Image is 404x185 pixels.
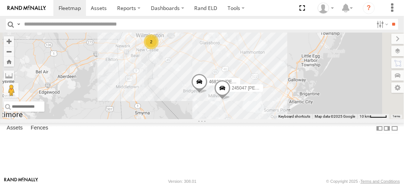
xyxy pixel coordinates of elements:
i: ? [363,2,375,14]
div: Version: 308.01 [168,179,196,184]
button: Zoom Home [4,57,14,67]
label: Search Query [16,19,21,30]
a: Terms and Conditions [361,179,400,184]
div: © Copyright 2025 - [326,179,400,184]
button: Keyboard shortcuts [278,114,310,119]
button: Map Scale: 10 km per 42 pixels [357,114,389,119]
span: Map data ©2025 Google [315,114,355,118]
button: Drag Pegman onto the map to open Street View [4,83,19,98]
button: Zoom out [4,46,14,57]
button: Zoom in [4,36,14,46]
span: 468334 [PERSON_NAME] [209,79,262,84]
label: Fences [27,123,52,134]
span: 10 km [360,114,370,118]
div: John Olaniyan [315,3,337,14]
img: rand-logo.svg [7,6,46,11]
label: Measure [4,70,14,81]
label: Assets [3,123,26,134]
label: Search Filter Options [374,19,390,30]
div: 2 [144,34,159,49]
label: Map Settings [391,83,404,93]
label: Dock Summary Table to the Left [376,123,383,134]
a: Terms (opens in new tab) [393,115,401,118]
label: Dock Summary Table to the Right [383,123,391,134]
a: Visit our Website [4,178,38,185]
span: 245047 [PERSON_NAME] [232,85,285,91]
label: Hide Summary Table [391,123,398,134]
